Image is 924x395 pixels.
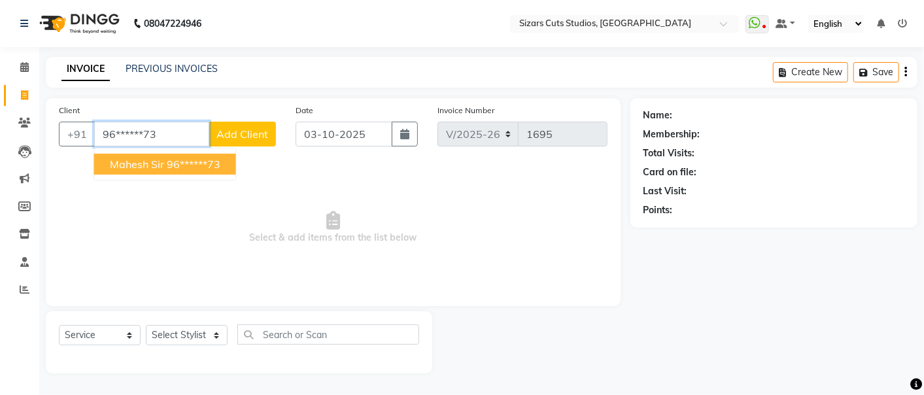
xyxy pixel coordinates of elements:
[773,62,848,82] button: Create New
[643,128,700,141] div: Membership:
[61,58,110,81] a: INVOICE
[643,146,695,160] div: Total Visits:
[296,105,313,116] label: Date
[643,184,687,198] div: Last Visit:
[643,109,673,122] div: Name:
[643,203,673,217] div: Points:
[33,5,123,42] img: logo
[144,5,201,42] b: 08047224946
[237,324,419,345] input: Search or Scan
[437,105,494,116] label: Invoice Number
[59,105,80,116] label: Client
[59,122,95,146] button: +91
[126,63,218,75] a: PREVIOUS INVOICES
[94,122,209,146] input: Search by Name/Mobile/Email/Code
[110,158,164,171] span: Mahesh sir
[209,122,276,146] button: Add Client
[59,162,607,293] span: Select & add items from the list below
[853,62,899,82] button: Save
[643,165,697,179] div: Card on file:
[216,128,268,141] span: Add Client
